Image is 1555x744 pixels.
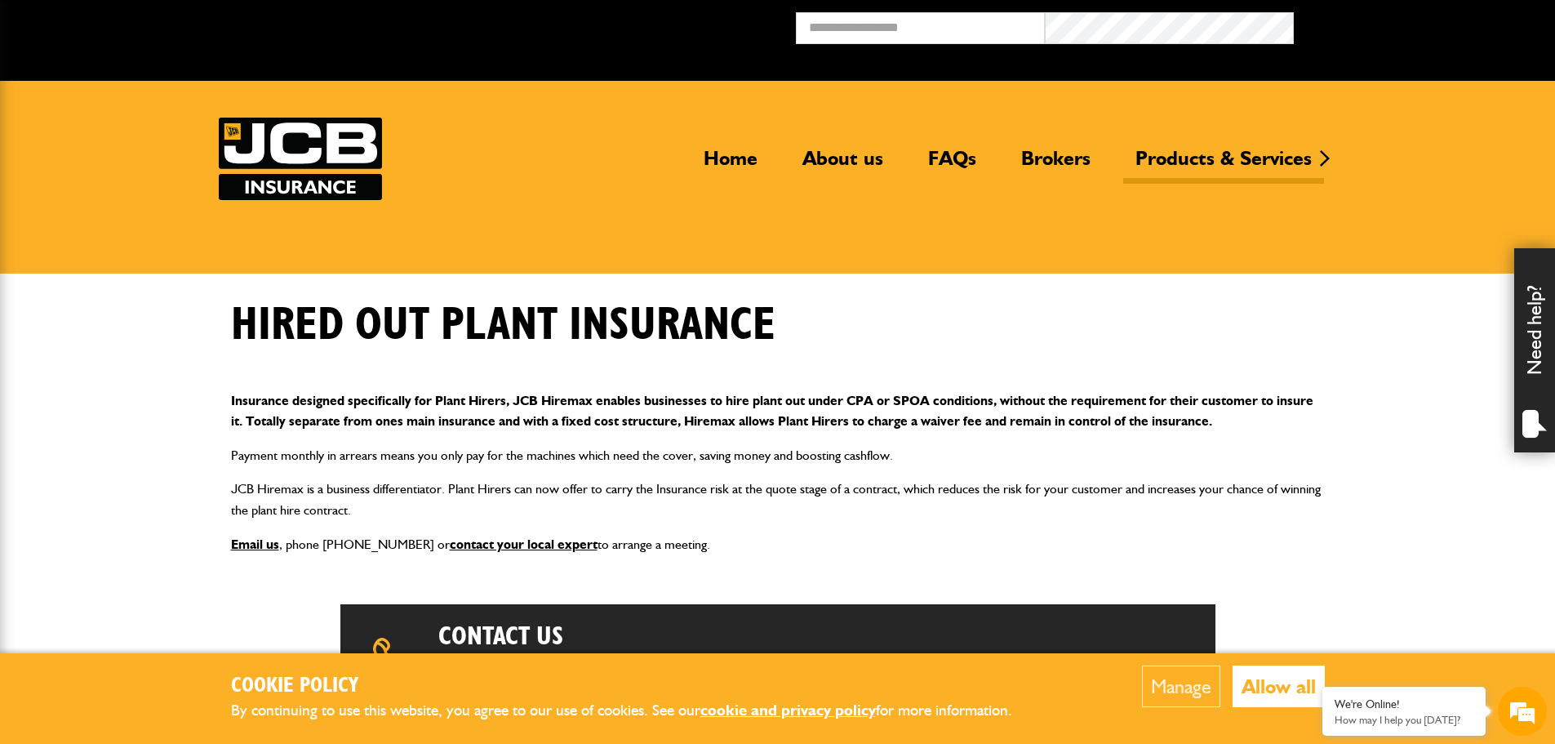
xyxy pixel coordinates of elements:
a: 0800 141 2877 [438,650,532,693]
h2: Contact us [438,621,821,652]
button: Manage [1142,666,1220,707]
a: Products & Services [1123,146,1324,184]
a: contact your local expert [450,537,598,552]
p: Payment monthly in arrears means you only pay for the machines which need the cover, saving money... [231,445,1325,466]
span: t: [438,653,546,692]
p: Insurance designed specifically for Plant Hirers, JCB Hiremax enables businesses to hire plant ou... [231,390,1325,432]
a: Email us [231,537,279,552]
div: We're Online! [1335,697,1473,711]
span: e: [683,653,957,692]
a: JCB Insurance Services [219,118,382,200]
p: How may I help you today? [1335,714,1473,726]
div: Need help? [1514,248,1555,452]
p: JCB Hiremax is a business differentiator. Plant Hirers can now offer to carry the Insurance risk ... [231,479,1325,520]
a: About us [790,146,895,184]
a: cookie and privacy policy [700,701,876,719]
h2: Cookie Policy [231,674,1039,699]
button: Allow all [1233,666,1325,707]
a: Brokers [1009,146,1103,184]
button: Broker Login [1294,12,1543,38]
a: Home [691,146,770,184]
p: By continuing to use this website, you agree to our use of cookies. See our for more information. [231,698,1039,724]
img: JCB Insurance Services logo [219,118,382,200]
h1: Hired out plant insurance [231,298,775,353]
a: FAQs [916,146,989,184]
p: , phone [PHONE_NUMBER] or to arrange a meeting. [231,534,1325,555]
a: [EMAIL_ADDRESS][DOMAIN_NAME] [683,650,876,693]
